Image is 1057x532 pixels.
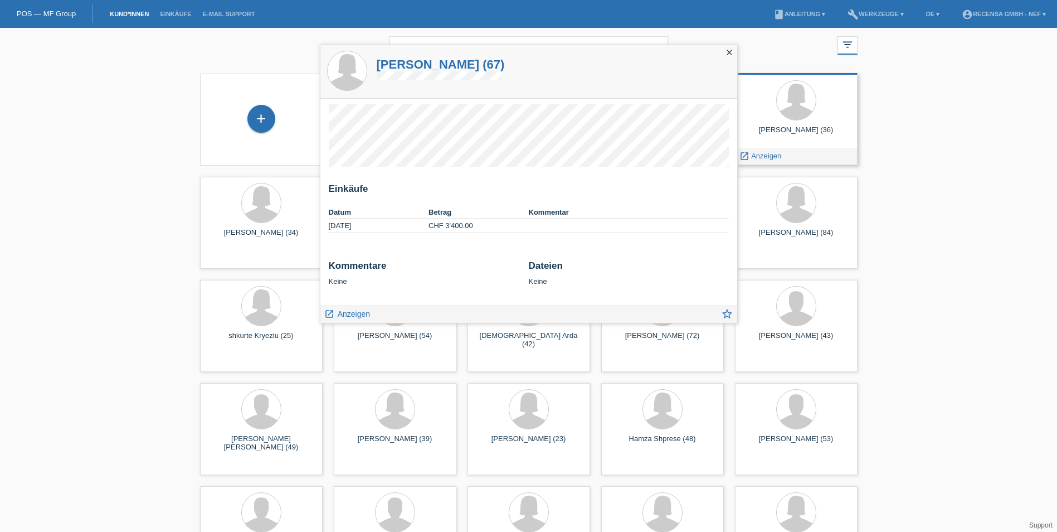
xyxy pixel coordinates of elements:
[773,9,785,20] i: book
[428,219,529,233] td: CHF 3'400.00
[920,11,945,17] a: DE ▾
[476,434,581,452] div: [PERSON_NAME] (23)
[847,9,859,20] i: build
[842,11,909,17] a: buildWerkzeuge ▾
[329,260,520,286] div: Keine
[197,11,261,17] a: E-Mail Support
[962,9,973,20] i: account_circle
[17,9,76,18] a: POS — MF Group
[744,331,849,349] div: [PERSON_NAME] (43)
[329,206,429,219] th: Datum
[721,309,733,323] a: star_border
[324,306,371,320] a: launch Anzeigen
[377,57,505,71] a: [PERSON_NAME] (67)
[104,11,154,17] a: Kund*innen
[744,434,849,452] div: [PERSON_NAME] (53)
[529,206,729,219] th: Kommentar
[209,331,314,349] div: shkurte Kryeziu (25)
[739,151,749,161] i: launch
[768,11,831,17] a: bookAnleitung ▾
[529,260,729,286] div: Keine
[529,260,729,277] h2: Dateien
[744,228,849,246] div: [PERSON_NAME] (84)
[610,434,715,452] div: Hamza Shprese (48)
[610,331,715,349] div: [PERSON_NAME] (72)
[389,36,668,62] input: Suche...
[1029,521,1053,529] a: Support
[329,219,429,233] td: [DATE]
[154,11,197,17] a: Einkäufe
[343,434,447,452] div: [PERSON_NAME] (39)
[329,260,520,277] h2: Kommentare
[956,11,1051,17] a: account_circleRecensa GmbH - Nef ▾
[476,331,581,349] div: [DEMOGRAPHIC_DATA] Arda (42)
[725,48,734,57] i: close
[721,308,733,320] i: star_border
[744,125,849,143] div: [PERSON_NAME] (36)
[428,206,529,219] th: Betrag
[343,331,447,349] div: [PERSON_NAME] (54)
[248,109,275,128] div: Kund*in hinzufügen
[739,152,782,160] a: launch Anzeigen
[324,309,334,319] i: launch
[209,228,314,246] div: [PERSON_NAME] (34)
[751,152,781,160] span: Anzeigen
[841,38,854,51] i: filter_list
[329,183,729,200] h2: Einkäufe
[338,309,370,318] span: Anzeigen
[209,434,314,452] div: [PERSON_NAME] [PERSON_NAME] (49)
